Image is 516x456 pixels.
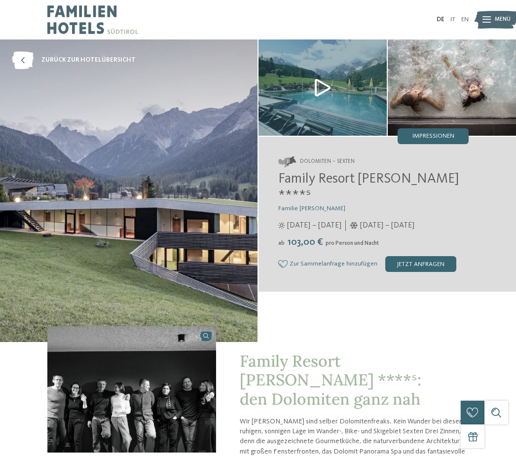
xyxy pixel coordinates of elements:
span: Family Resort [PERSON_NAME] ****ˢ [278,172,459,203]
span: pro Person und Nacht [326,240,379,246]
a: zurück zur Hotelübersicht [12,51,136,69]
span: Impressionen [412,133,454,140]
div: jetzt anfragen [385,256,456,272]
img: Unser Familienhotel in Sexten, euer Urlaubszuhause in den Dolomiten [258,39,387,136]
a: EN [461,16,469,23]
span: zurück zur Hotelübersicht [41,56,136,65]
span: [DATE] – [DATE] [287,220,341,231]
a: IT [450,16,455,23]
span: Dolomiten – Sexten [300,158,355,166]
span: [DATE] – [DATE] [360,220,414,231]
img: Unser Familienhotel in Sexten, euer Urlaubszuhause in den Dolomiten [388,39,516,136]
span: Menü [495,16,511,24]
i: Öffnungszeiten im Winter [350,222,358,229]
img: Unser Familienhotel in Sexten, euer Urlaubszuhause in den Dolomiten [47,326,216,453]
a: DE [437,16,444,23]
span: ab [278,240,285,246]
span: Familie [PERSON_NAME] [278,205,345,212]
span: Zur Sammelanfrage hinzufügen [290,261,377,267]
span: Family Resort [PERSON_NAME] ****ˢ: den Dolomiten ganz nah [240,351,421,409]
i: Öffnungszeiten im Sommer [278,222,285,229]
span: 103,00 € [286,237,325,247]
